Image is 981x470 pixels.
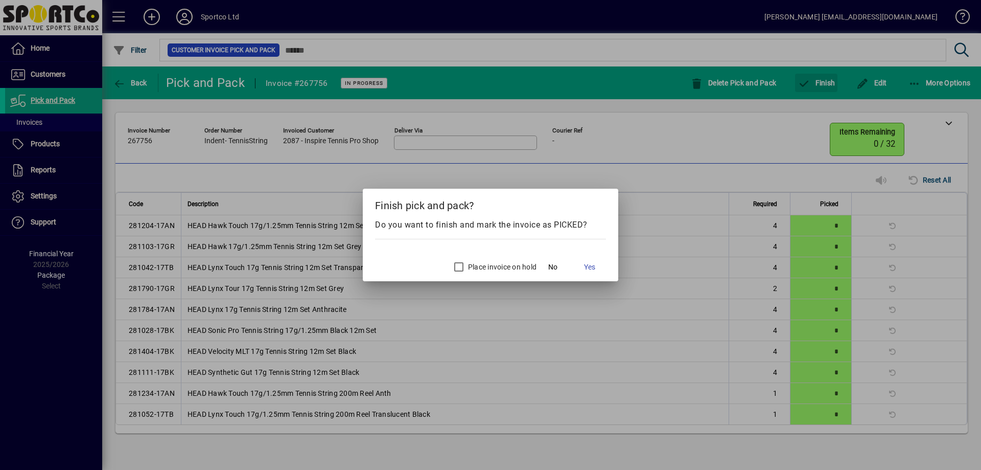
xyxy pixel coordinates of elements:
[466,262,536,272] label: Place invoice on hold
[536,258,569,276] button: No
[573,258,606,276] button: Yes
[548,262,557,273] span: No
[375,219,606,231] div: Do you want to finish and mark the invoice as PICKED?
[584,262,595,273] span: Yes
[363,189,618,218] h2: Finish pick and pack?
